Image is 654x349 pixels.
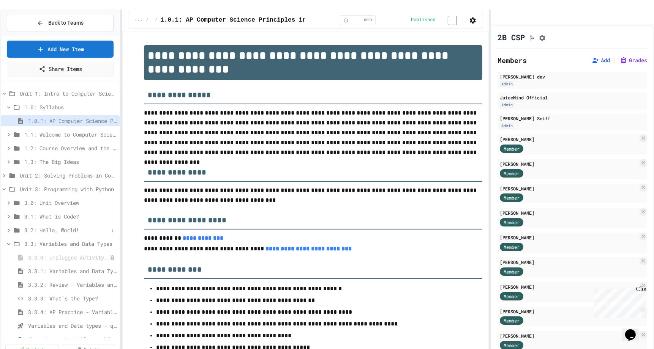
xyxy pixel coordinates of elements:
[28,253,110,261] span: 3.3.0: Unplugged Activity - Variables and Data
[439,16,466,25] input: publish toggle
[7,61,114,77] a: Share Items
[110,255,115,260] div: Unpublished
[500,185,638,192] div: [PERSON_NAME]
[613,56,617,65] span: |
[28,281,117,289] span: 3.3.2: Review - Variables and Data Types
[528,33,536,42] button: Click to see fork details
[500,332,638,339] div: [PERSON_NAME]
[620,57,647,64] button: Grades
[48,19,84,27] span: Back to Teams
[500,136,638,143] div: [PERSON_NAME]
[3,3,52,48] div: Chat with us now!Close
[146,17,148,23] span: /
[539,33,546,42] button: Assignment Settings
[500,308,638,315] div: [PERSON_NAME]
[24,212,117,220] span: 3.1: What is Code?
[500,160,638,167] div: [PERSON_NAME]
[500,209,638,216] div: [PERSON_NAME]
[504,145,520,152] span: Member
[134,17,143,23] span: ...
[498,55,527,66] h2: Members
[504,268,520,275] span: Member
[7,15,114,31] button: Back to Teams
[24,226,109,234] span: 3.2: Hello, World!
[29,335,117,343] span: Exercises - Variables and Data Types
[28,294,117,302] span: 3.3.3: What's the Type?
[24,158,117,166] span: 1.3: The Big Ideas
[24,199,117,207] span: 3.0: Unit Overview
[109,226,117,234] button: More options
[500,234,638,241] div: [PERSON_NAME]
[500,283,638,290] div: [PERSON_NAME]
[504,293,520,300] span: Member
[504,342,520,349] span: Member
[24,130,117,138] span: 1.1: Welcome to Computer Science
[504,194,520,201] span: Member
[155,17,157,23] span: /
[592,57,610,64] button: Add
[24,240,117,248] span: 3.3: Variables and Data Types
[28,308,117,316] span: 3.3.4: AP Practice - Variables
[500,73,645,80] div: [PERSON_NAME] dev
[500,115,645,122] div: [PERSON_NAME] Sniff
[24,144,117,152] span: 1.2: Course Overview and the AP Exam
[498,32,525,42] h1: 2B CSP
[411,17,436,23] span: Published
[504,317,520,324] span: Member
[500,81,514,87] div: Admin
[500,102,514,108] div: Admin
[504,170,520,177] span: Member
[28,267,117,275] span: 3.3.1: Variables and Data Types
[24,103,117,111] span: 1.0: Syllabus
[622,319,646,341] iframe: chat widget
[20,90,117,97] span: Unit 1: Intro to Computer Science
[411,16,466,25] div: Content is published and visible to students
[7,41,114,58] a: Add New Item
[500,259,638,266] div: [PERSON_NAME]
[20,185,117,193] span: Unit 3: Programming with Python
[160,16,390,25] span: 1.0.1: AP Computer Science Principles in Python Course Syllabus
[28,117,117,125] span: 1.0.1: AP Computer Science Principles in Python Course Syllabus
[28,322,117,330] span: Variables and Data types - quiz
[504,219,520,226] span: Member
[364,17,372,23] span: min
[500,94,645,101] div: JuiceMind Official
[504,244,520,250] span: Member
[500,123,514,129] div: Admin
[591,286,646,318] iframe: chat widget
[20,171,117,179] span: Unit 2: Solving Problems in Computer Science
